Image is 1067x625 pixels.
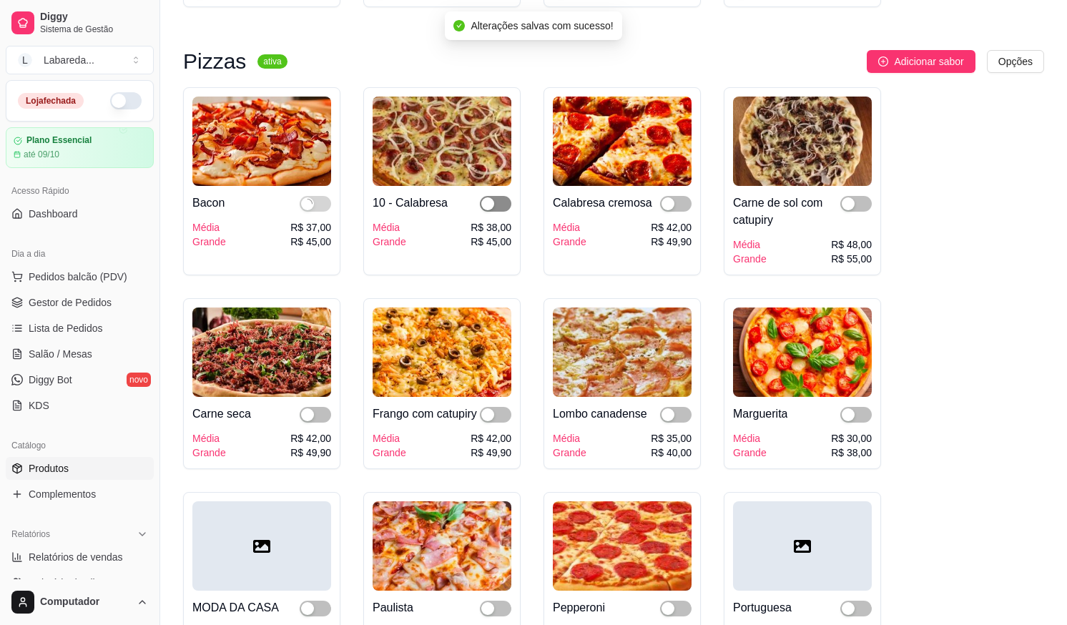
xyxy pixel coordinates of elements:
a: Complementos [6,483,154,506]
article: Plano Essencial [26,135,92,146]
div: Grande [192,235,226,249]
div: Média [553,220,586,235]
div: R$ 38,00 [831,446,872,460]
img: product-image [553,97,692,186]
button: Adicionar sabor [867,50,975,73]
div: R$ 45,00 [471,235,511,249]
div: Carne de sol com catupiry [733,195,840,229]
img: product-image [733,307,872,397]
span: Diggy [40,11,148,24]
img: product-image [733,97,872,186]
div: Portuguesa [733,599,792,616]
div: R$ 45,00 [290,235,331,249]
div: Loja fechada [18,93,84,109]
div: R$ 42,00 [290,431,331,446]
div: 10 - Calabresa [373,195,448,212]
sup: ativa [257,54,287,69]
div: R$ 37,00 [290,220,331,235]
span: Adicionar sabor [894,54,963,69]
img: product-image [373,97,511,186]
img: product-image [192,97,331,186]
a: Gestor de Pedidos [6,291,154,314]
div: Lombo canadense [553,405,647,423]
div: Paulista [373,599,413,616]
div: R$ 55,00 [831,252,872,266]
span: Sistema de Gestão [40,24,148,35]
span: Alterações salvas com sucesso! [471,20,613,31]
span: Pedidos balcão (PDV) [29,270,127,284]
div: Grande [373,235,406,249]
img: product-image [553,307,692,397]
span: KDS [29,398,49,413]
div: Calabresa cremosa [553,195,652,212]
div: Frango com catupiry [373,405,477,423]
a: Dashboard [6,202,154,225]
div: R$ 49,90 [290,446,331,460]
div: R$ 42,00 [471,431,511,446]
span: Relatórios de vendas [29,550,123,564]
span: Relatórios [11,528,50,540]
span: Salão / Mesas [29,347,92,361]
div: Dia a dia [6,242,154,265]
span: Opções [998,54,1033,69]
img: product-image [373,501,511,591]
span: Gestor de Pedidos [29,295,112,310]
div: R$ 38,00 [471,220,511,235]
img: product-image [553,501,692,591]
div: Acesso Rápido [6,179,154,202]
button: Select a team [6,46,154,74]
span: Produtos [29,461,69,476]
span: L [18,53,32,67]
div: Média [192,220,226,235]
a: Relatórios de vendas [6,546,154,569]
a: Lista de Pedidos [6,317,154,340]
div: Média [373,431,406,446]
div: R$ 49,90 [651,235,692,249]
div: R$ 40,00 [651,446,692,460]
div: Marguerita [733,405,787,423]
div: Grande [553,446,586,460]
div: Média [733,431,767,446]
span: Diggy Bot [29,373,72,387]
a: Produtos [6,457,154,480]
article: até 09/10 [24,149,59,160]
span: Complementos [29,487,96,501]
span: loading [302,198,313,209]
div: Média [553,431,586,446]
div: R$ 35,00 [651,431,692,446]
h3: Pizzas [183,53,246,70]
a: Plano Essencialaté 09/10 [6,127,154,168]
div: Carne seca [192,405,251,423]
a: KDS [6,394,154,417]
div: MODA DA CASA [192,599,279,616]
span: check-circle [453,20,465,31]
a: Salão / Mesas [6,343,154,365]
div: Média [373,220,406,235]
span: Relatório de clientes [29,576,119,590]
button: Alterar Status [110,92,142,109]
div: Catálogo [6,434,154,457]
span: Dashboard [29,207,78,221]
button: Computador [6,585,154,619]
div: Grande [733,446,767,460]
div: Média [192,431,226,446]
div: R$ 30,00 [831,431,872,446]
div: Grande [192,446,226,460]
div: Grande [373,446,406,460]
div: Grande [733,252,767,266]
a: Relatório de clientes [6,571,154,594]
div: Labareda ... [44,53,94,67]
div: Pepperoni [553,599,605,616]
div: Média [733,237,767,252]
div: R$ 48,00 [831,237,872,252]
button: Pedidos balcão (PDV) [6,265,154,288]
div: R$ 42,00 [651,220,692,235]
a: Diggy Botnovo [6,368,154,391]
div: Bacon [192,195,225,212]
img: product-image [373,307,511,397]
span: plus-circle [878,56,888,67]
img: product-image [192,307,331,397]
a: DiggySistema de Gestão [6,6,154,40]
span: Lista de Pedidos [29,321,103,335]
span: Computador [40,596,131,609]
